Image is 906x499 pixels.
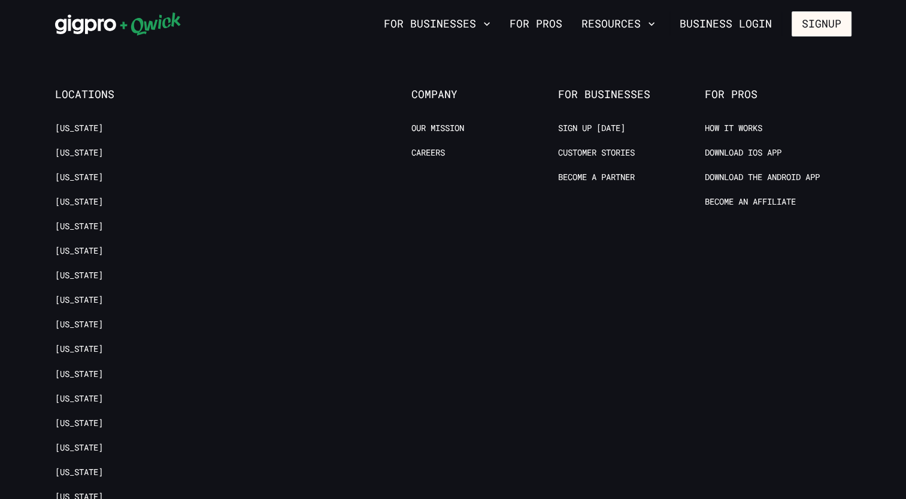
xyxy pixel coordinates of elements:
a: [US_STATE] [55,319,103,330]
a: Customer stories [558,147,635,159]
a: [US_STATE] [55,172,103,183]
a: [US_STATE] [55,418,103,429]
span: For Pros [705,88,852,101]
a: [US_STATE] [55,123,103,134]
a: [US_STATE] [55,369,103,380]
a: [US_STATE] [55,221,103,232]
a: [US_STATE] [55,294,103,306]
a: [US_STATE] [55,442,103,454]
button: Signup [792,11,852,36]
a: [US_STATE] [55,196,103,208]
a: Download IOS App [705,147,781,159]
a: Become an Affiliate [705,196,796,208]
a: [US_STATE] [55,467,103,478]
a: [US_STATE] [55,245,103,257]
span: Company [411,88,558,101]
a: [US_STATE] [55,343,103,355]
span: Locations [55,88,202,101]
a: [US_STATE] [55,270,103,281]
a: [US_STATE] [55,393,103,404]
span: For Businesses [558,88,705,101]
a: Careers [411,147,445,159]
button: Resources [577,14,660,34]
button: For Businesses [379,14,495,34]
a: Download the Android App [705,172,820,183]
a: How it Works [705,123,762,134]
a: Sign up [DATE] [558,123,625,134]
a: [US_STATE] [55,147,103,159]
a: For Pros [505,14,567,34]
a: Business Login [669,11,782,36]
a: Become a Partner [558,172,635,183]
a: Our Mission [411,123,464,134]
